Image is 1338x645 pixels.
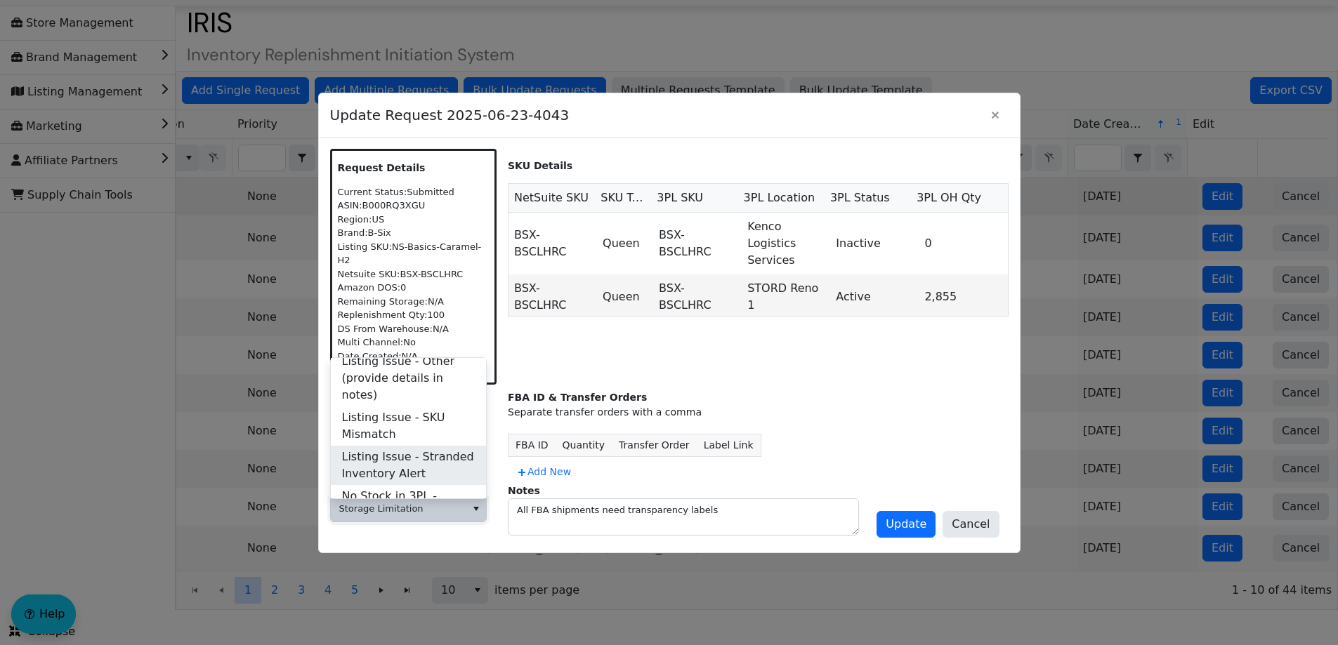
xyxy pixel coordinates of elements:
div: Separate transfer orders with a comma [508,405,1009,420]
span: 3PL OH Qty [917,189,981,206]
span: Update [886,516,926,533]
div: Region: US [338,213,490,227]
span: Storage Limitation [339,502,457,516]
div: DS From Warehouse: N/A [338,322,490,336]
span: NetSuite SKU [514,189,589,206]
button: Update [877,511,936,538]
button: Close [982,102,1009,128]
textarea: All FBA shipments need transparency labels [509,499,858,535]
div: FBA ID & Transfer Orders [508,390,1009,405]
label: Notes [508,485,540,496]
td: BSX-BSCLHRC [653,274,742,319]
span: Add New [516,465,571,479]
th: Transfer Order [612,434,697,456]
span: Listing Issue - SKU Mismatch [342,409,475,443]
td: 0 [919,213,1007,274]
td: Active [830,274,919,319]
td: Inactive [830,213,919,274]
th: FBA ID [509,434,556,456]
button: select [466,496,486,521]
span: No Stock in 3PL - Available in NetSuite [342,488,475,521]
span: Listing Issue - Stranded Inventory Alert [342,448,475,482]
div: Remaining Storage: N/A [338,295,490,309]
span: 3PL Location [744,189,815,206]
span: 3PL Status [830,189,890,206]
td: Queen [597,274,653,319]
td: STORD Reno 1 [742,274,830,319]
div: Replenishment Qty: 100 [338,308,490,322]
div: Current Status: Submitted [338,185,490,199]
div: Amazon DOS: 0 [338,281,490,295]
th: Quantity [556,434,612,456]
div: Brand: B-Six [338,226,490,240]
td: Queen [597,213,653,274]
td: BSX-BSCLHRC [509,213,597,274]
div: ASIN: B000RQ3XGU [338,199,490,213]
p: Request Details [338,161,490,175]
th: Label Link [697,434,761,456]
span: Listing Issue - Other (provide details in notes) [342,353,475,404]
span: Update Request 2025-06-23-4043 [330,98,982,133]
span: Cancel [952,516,990,533]
button: Add New [508,460,579,484]
button: Cancel [943,511,999,538]
td: 2,855 [919,274,1007,319]
div: Netsuite SKU: BSX-BSCLHRC [338,267,490,281]
td: BSX-BSCLHRC [653,213,742,274]
td: Kenco Logistics Services [742,213,830,274]
span: 3PL SKU [657,189,703,206]
span: SKU Type [601,189,645,206]
p: SKU Details [508,159,1009,173]
div: Multi Channel: No [338,335,490,350]
div: Date Created: N/A [338,350,490,364]
div: Listing SKU: NS-Basics-Caramel-H2 [338,240,490,267]
td: BSX-BSCLHRC [509,274,597,319]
